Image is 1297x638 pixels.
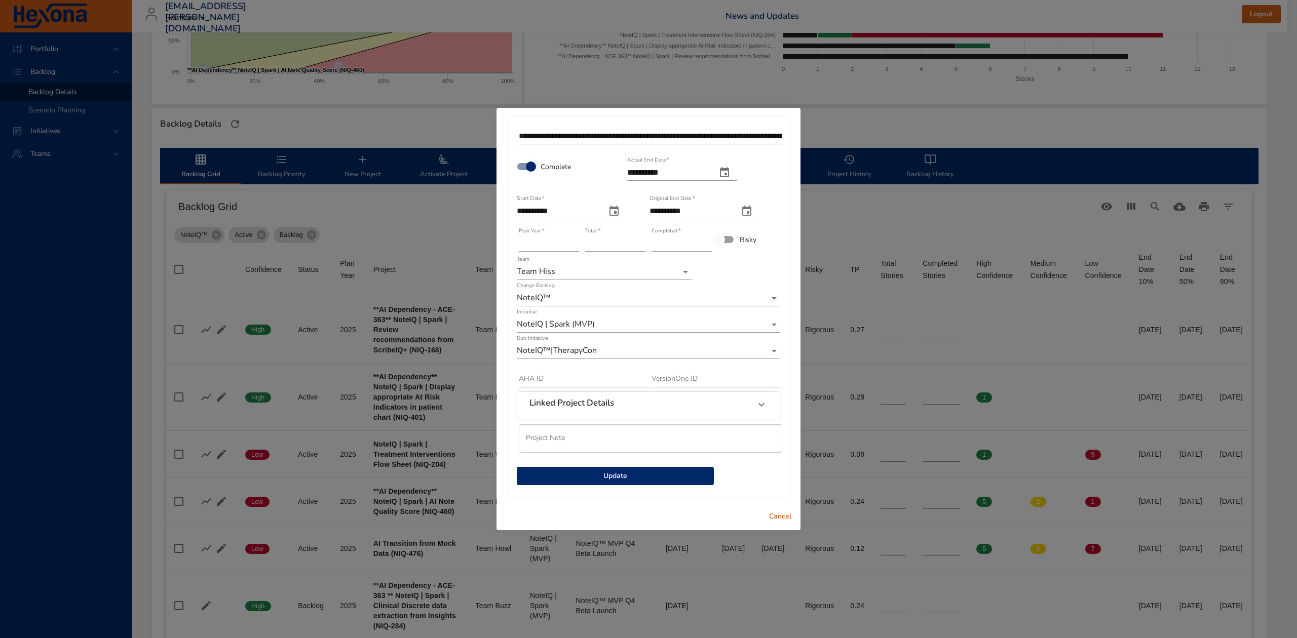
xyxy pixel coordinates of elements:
label: Sub Initiative [517,336,548,341]
label: Completed [652,228,681,234]
label: Team [517,257,529,262]
label: Actual End Date [627,157,669,163]
button: actual end date [712,161,737,185]
div: Linked Project Details [517,392,780,417]
span: Update [525,470,706,483]
label: Total [585,228,600,234]
span: Risky [740,234,756,245]
label: Initiative [517,309,537,315]
button: original end date [735,199,759,223]
span: Cancel [768,510,792,523]
label: Start Date [517,196,545,202]
div: NoteIQ | Spark (MVP) [517,316,780,333]
h6: Linked Project Details [529,398,614,408]
span: Complete [541,162,571,172]
label: Original End Date [650,196,695,202]
div: NoteIQ™ [517,290,780,306]
label: Plan Year [519,228,544,234]
button: Update [517,467,714,486]
button: start date [602,199,626,223]
label: Change Backlog [517,283,555,289]
button: Cancel [764,507,796,526]
div: Team Hiss [517,264,692,280]
div: NoteIQ™|TherapyCon [517,343,780,359]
